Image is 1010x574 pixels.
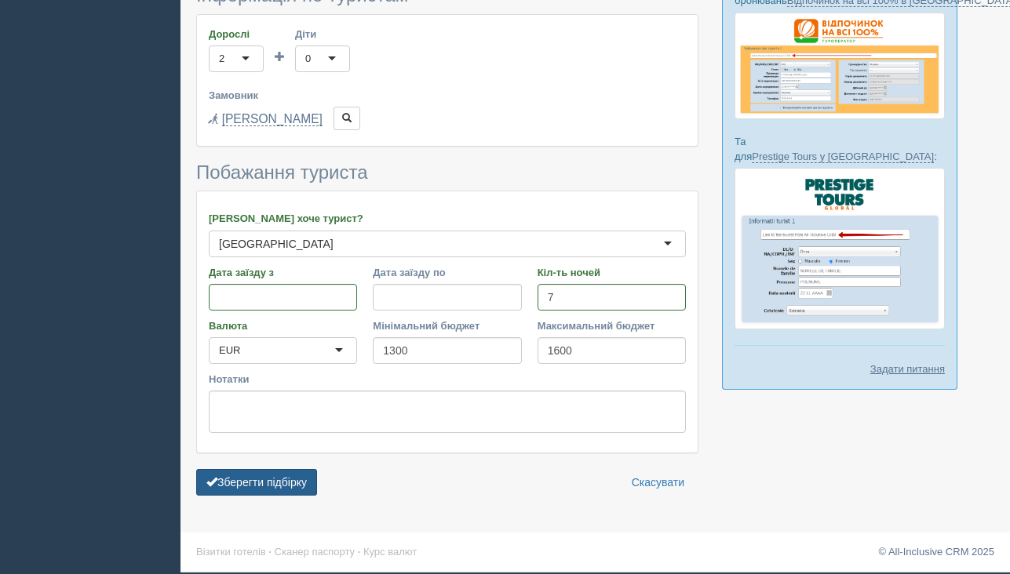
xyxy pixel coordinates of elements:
[209,88,686,103] label: Замовник
[373,265,521,280] label: Дата заїзду по
[209,318,357,333] label: Валюта
[196,469,317,496] button: Зберегти підбірку
[752,151,934,163] a: Prestige Tours у [GEOGRAPHIC_DATA]
[209,211,686,226] label: [PERSON_NAME] хоче турист?
[268,546,272,558] span: ·
[209,265,357,280] label: Дата заїзду з
[219,51,224,67] div: 2
[373,318,521,333] label: Мінімальний бюджет
[219,343,240,358] div: EUR
[735,13,945,119] img: otdihnavse100--%D1%84%D0%BE%D1%80%D0%BC%D0%B0-%D0%B1%D1%80%D0%BE%D0%BD%D0%B8%D1%80%D0%BE%D0%B2%D0...
[878,546,994,558] a: © All-Inclusive CRM 2025
[305,51,311,67] div: 0
[219,236,334,252] div: [GEOGRAPHIC_DATA]
[196,162,368,183] span: Побажання туриста
[358,546,361,558] span: ·
[538,284,686,311] input: 7-10 або 7,10,14
[538,265,686,280] label: Кіл-ть ночей
[870,361,945,376] a: Задати питання
[222,112,323,126] a: [PERSON_NAME]
[735,134,945,164] p: Та для :
[538,318,686,333] label: Максимальний бюджет
[209,372,686,387] label: Нотатки
[275,546,355,558] a: Сканер паспорту
[295,27,350,42] label: Діти
[196,546,266,558] a: Візитки готелів
[622,469,695,496] a: Скасувати
[735,168,945,329] img: prestige-tours-booking-form-crm-for-travel-agents.png
[209,27,264,42] label: Дорослі
[363,546,417,558] a: Курс валют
